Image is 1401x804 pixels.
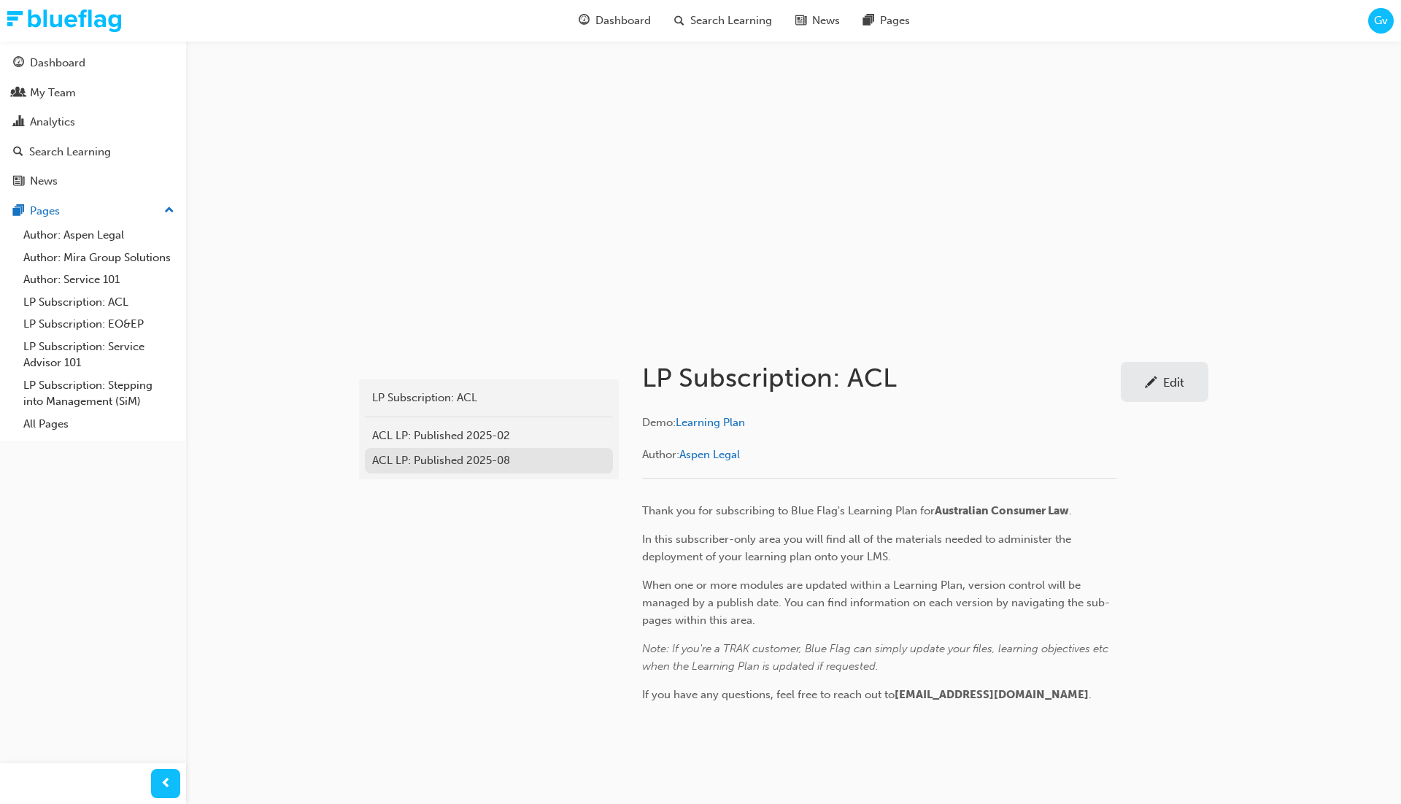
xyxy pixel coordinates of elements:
span: news-icon [795,12,806,30]
span: Thank you for subscribing to Blue Flag's Learning Plan for [642,504,935,517]
button: Pages [6,198,180,225]
a: LP Subscription: ACL [18,291,180,314]
a: My Team [6,80,180,107]
img: Trak [7,9,121,32]
h1: LP Subscription: ACL [642,362,1121,394]
span: . [1089,688,1092,701]
span: Note: If you're a TRAK customer, Blue Flag can simply update your files, learning objectives etc ... [642,642,1111,673]
a: News [6,168,180,195]
span: news-icon [13,175,24,188]
a: Author: Mira Group Solutions [18,247,180,269]
span: Australian Consumer Law [935,504,1069,517]
span: guage-icon [13,57,24,70]
span: When one or more modules are updated within a Learning Plan, version control will be managed by a... [642,579,1110,627]
div: Dashboard [30,55,85,71]
a: Analytics [6,109,180,136]
span: chart-icon [13,116,24,129]
a: search-iconSearch Learning [663,6,784,36]
div: ACL LP: Published 2025-08 [372,452,606,469]
div: ACL LP: Published 2025-02 [372,428,606,444]
span: search-icon [674,12,684,30]
a: Edit [1121,362,1208,402]
a: Learning Plan [676,416,745,429]
a: guage-iconDashboard [567,6,663,36]
div: News [30,173,58,190]
a: LP Subscription: Stepping into Management (SiM) [18,374,180,413]
span: News [812,12,840,29]
a: Dashboard [6,50,180,77]
button: DashboardMy TeamAnalyticsSearch LearningNews [6,47,180,198]
span: . [1069,504,1072,517]
span: pencil-icon [1145,376,1157,391]
a: LP Subscription: EO&EP [18,313,180,336]
a: LP Subscription: Service Advisor 101 [18,336,180,374]
span: Pages [880,12,910,29]
a: news-iconNews [784,6,852,36]
span: If you have any questions, feel free to reach out to [642,688,895,701]
span: Demo: [642,416,676,429]
a: Search Learning [6,139,180,166]
span: search-icon [13,146,23,159]
span: Author: [642,448,679,461]
span: Dashboard [595,12,651,29]
a: Aspen Legal [679,448,740,461]
a: Author: Aspen Legal [18,224,180,247]
a: pages-iconPages [852,6,922,36]
button: Gv [1368,8,1394,34]
div: LP Subscription: ACL [372,390,606,406]
a: All Pages [18,413,180,436]
span: pages-icon [863,12,874,30]
a: Author: Service 101 [18,268,180,291]
div: Pages [30,203,60,220]
span: Gv [1374,12,1388,29]
span: pages-icon [13,205,24,218]
a: ACL LP: Published 2025-08 [365,448,613,473]
span: Search Learning [690,12,772,29]
div: Search Learning [29,144,111,161]
span: up-icon [164,201,174,220]
span: guage-icon [579,12,590,30]
span: people-icon [13,87,24,100]
span: prev-icon [161,775,171,793]
span: In this subscriber-only area you will find all of the materials needed to administer the deployme... [642,533,1074,563]
a: LP Subscription: ACL [365,385,613,411]
div: Analytics [30,114,75,131]
a: ACL LP: Published 2025-02 [365,423,613,449]
div: My Team [30,85,76,101]
span: [EMAIL_ADDRESS][DOMAIN_NAME] [895,688,1089,701]
div: Edit [1163,375,1184,390]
